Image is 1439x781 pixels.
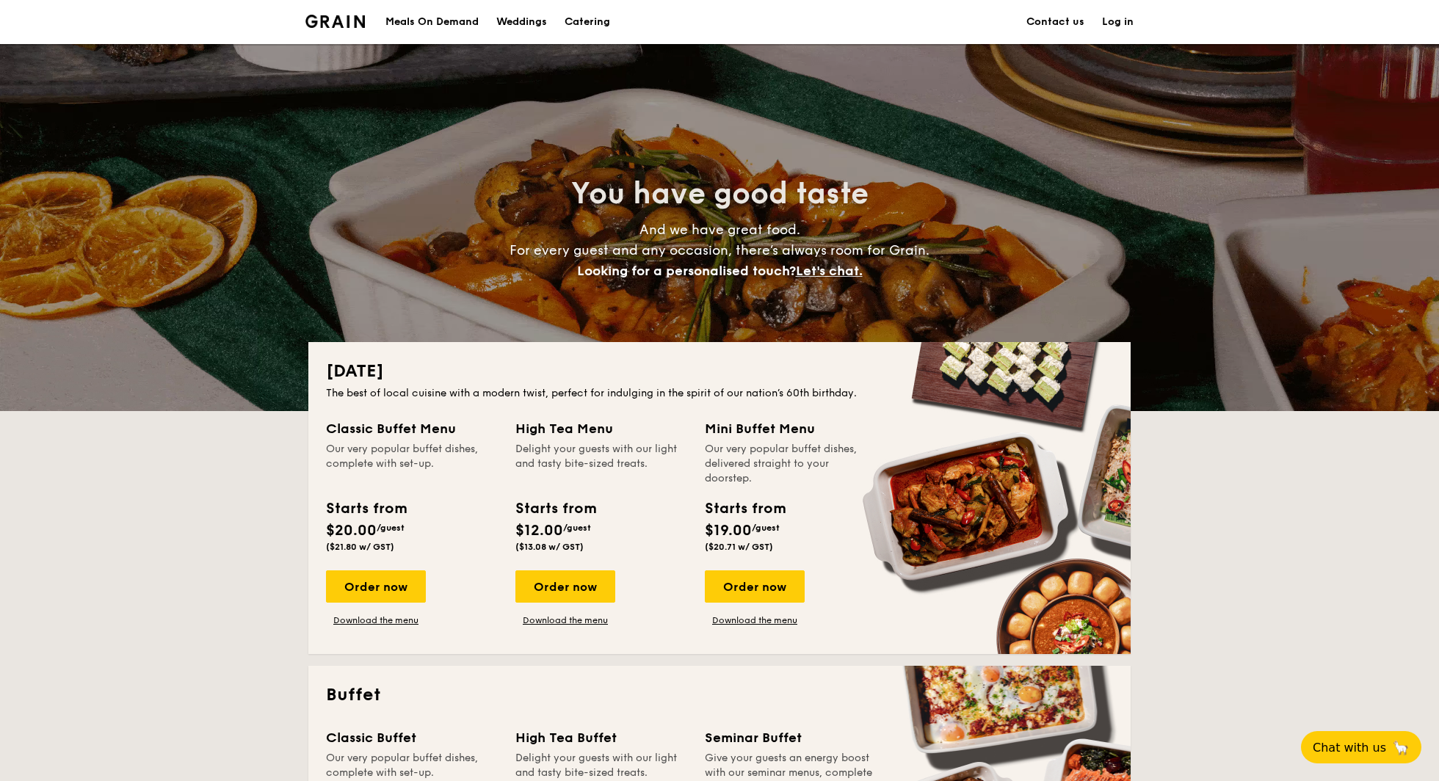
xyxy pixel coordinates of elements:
[705,727,877,748] div: Seminar Buffet
[705,498,785,520] div: Starts from
[326,386,1113,401] div: The best of local cuisine with a modern twist, perfect for indulging in the spirit of our nation’...
[1313,741,1386,755] span: Chat with us
[515,498,595,520] div: Starts from
[1301,731,1421,763] button: Chat with us🦙
[377,523,405,533] span: /guest
[305,15,365,28] img: Grain
[515,418,687,439] div: High Tea Menu
[705,418,877,439] div: Mini Buffet Menu
[326,418,498,439] div: Classic Buffet Menu
[752,523,780,533] span: /guest
[515,522,563,540] span: $12.00
[705,542,773,552] span: ($20.71 w/ GST)
[515,542,584,552] span: ($13.08 w/ GST)
[326,614,426,626] a: Download the menu
[326,498,406,520] div: Starts from
[515,570,615,603] div: Order now
[326,442,498,486] div: Our very popular buffet dishes, complete with set-up.
[705,522,752,540] span: $19.00
[326,360,1113,383] h2: [DATE]
[577,263,796,279] span: Looking for a personalised touch?
[326,727,498,748] div: Classic Buffet
[326,683,1113,707] h2: Buffet
[705,442,877,486] div: Our very popular buffet dishes, delivered straight to your doorstep.
[563,523,591,533] span: /guest
[326,522,377,540] span: $20.00
[326,570,426,603] div: Order now
[571,176,869,211] span: You have good taste
[305,15,365,28] a: Logotype
[705,614,805,626] a: Download the menu
[515,614,615,626] a: Download the menu
[515,442,687,486] div: Delight your guests with our light and tasty bite-sized treats.
[510,222,929,279] span: And we have great food. For every guest and any occasion, there’s always room for Grain.
[326,542,394,552] span: ($21.80 w/ GST)
[796,263,863,279] span: Let's chat.
[515,727,687,748] div: High Tea Buffet
[1392,739,1410,756] span: 🦙
[705,570,805,603] div: Order now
